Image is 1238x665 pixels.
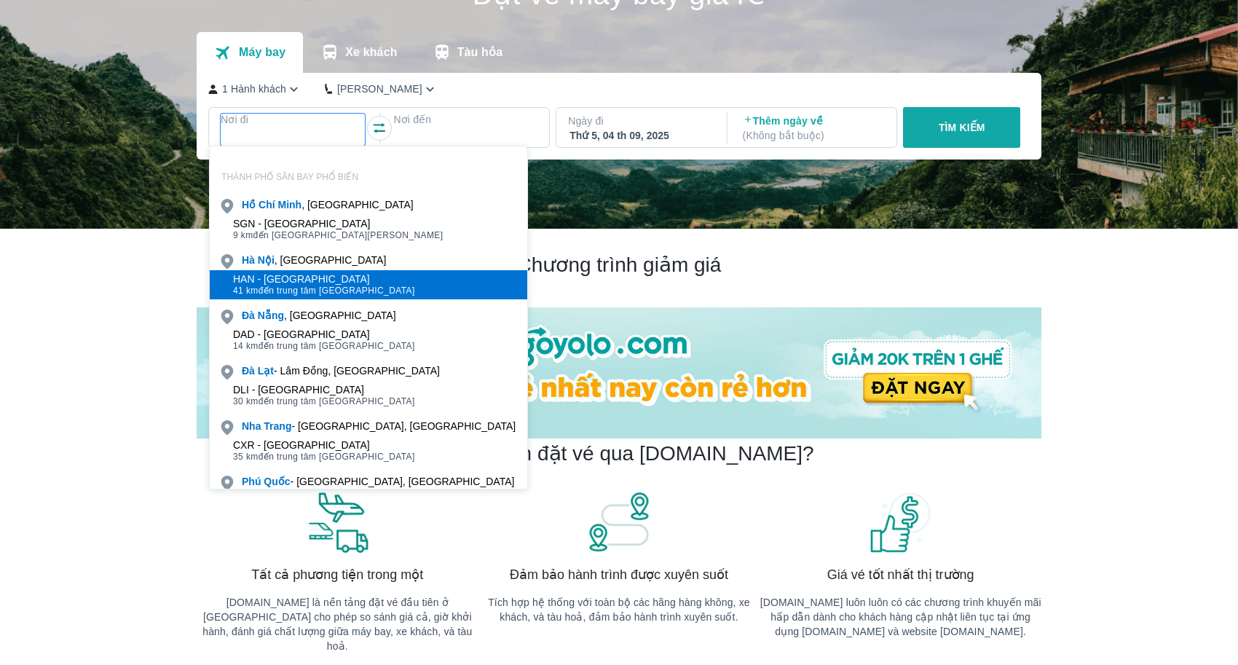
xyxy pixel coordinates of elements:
[743,128,884,143] p: ( Không bắt buộc )
[242,474,514,489] div: - [GEOGRAPHIC_DATA], [GEOGRAPHIC_DATA]
[259,199,275,210] b: Chí
[210,171,527,183] p: THÀNH PHỐ SÂN BAY PHỔ BIẾN
[233,396,259,406] span: 30 km
[242,197,414,212] div: , [GEOGRAPHIC_DATA]
[233,218,443,229] div: SGN - [GEOGRAPHIC_DATA]
[233,328,415,340] div: DAD - [GEOGRAPHIC_DATA]
[233,452,259,462] span: 35 km
[242,254,255,266] b: Hà
[208,82,301,97] button: 1 Hành khách
[258,254,275,266] b: Nội
[197,307,1041,438] img: banner-home
[233,341,259,351] span: 14 km
[903,107,1020,148] button: TÌM KIẾM
[233,396,415,407] span: đến trung tâm [GEOGRAPHIC_DATA]
[233,285,415,296] span: đến trung tâm [GEOGRAPHIC_DATA]
[337,82,422,96] p: [PERSON_NAME]
[233,230,253,240] span: 9 km
[242,419,516,433] div: - [GEOGRAPHIC_DATA], [GEOGRAPHIC_DATA]
[424,441,813,467] h2: Tại sao nên đặt vé qua [DOMAIN_NAME]?
[760,595,1041,639] p: [DOMAIN_NAME] luôn luôn có các chương trình khuyến mãi hấp dẫn dành cho khách hàng cập nhật liên ...
[233,384,415,396] div: DLI - [GEOGRAPHIC_DATA]
[868,490,934,554] img: banner
[457,45,503,60] p: Tàu hỏa
[939,120,985,135] p: TÌM KIẾM
[197,32,520,73] div: transportation tabs
[478,595,760,624] p: Tích hợp hệ thống với toàn bộ các hãng hàng không, xe khách, và tàu hoả, đảm bảo hành trình xuyên...
[233,273,415,285] div: HAN - [GEOGRAPHIC_DATA]
[221,112,365,127] p: Nơi đi
[264,420,291,432] b: Trang
[197,595,478,653] p: [DOMAIN_NAME] là nền tảng đặt vé đầu tiên ở [GEOGRAPHIC_DATA] cho phép so sánh giá cả, giờ khởi h...
[827,566,974,583] span: Giá vé tốt nhất thị trường
[233,229,443,241] span: đến [GEOGRAPHIC_DATA][PERSON_NAME]
[197,252,1041,278] h2: Chương trình giảm giá
[222,82,286,96] p: 1 Hành khách
[242,420,261,432] b: Nha
[743,114,884,143] p: Thêm ngày về
[233,451,415,463] span: đến trung tâm [GEOGRAPHIC_DATA]
[242,365,255,377] b: Đà
[568,114,712,128] p: Ngày đi
[233,439,415,451] div: CXR - [GEOGRAPHIC_DATA]
[277,199,301,210] b: Minh
[251,566,423,583] span: Tất cả phương tiện trong một
[345,45,397,60] p: Xe khách
[242,310,255,321] b: Đà
[242,363,440,378] div: - Lâm Đồng, [GEOGRAPHIC_DATA]
[233,286,259,296] span: 41 km
[242,308,396,323] div: , [GEOGRAPHIC_DATA]
[233,340,415,352] span: đến trung tâm [GEOGRAPHIC_DATA]
[264,476,290,487] b: Quốc
[325,82,438,97] button: [PERSON_NAME]
[569,128,711,143] div: Thứ 5, 04 th 09, 2025
[258,310,284,321] b: Nẵng
[510,566,728,583] span: Đảm bảo hành trình được xuyên suốt
[242,199,256,210] b: Hồ
[239,45,285,60] p: Máy bay
[586,490,652,554] img: banner
[304,490,370,554] img: banner
[242,476,261,487] b: Phú
[242,253,386,267] div: , [GEOGRAPHIC_DATA]
[393,112,537,127] p: Nơi đến
[258,365,274,377] b: Lạt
